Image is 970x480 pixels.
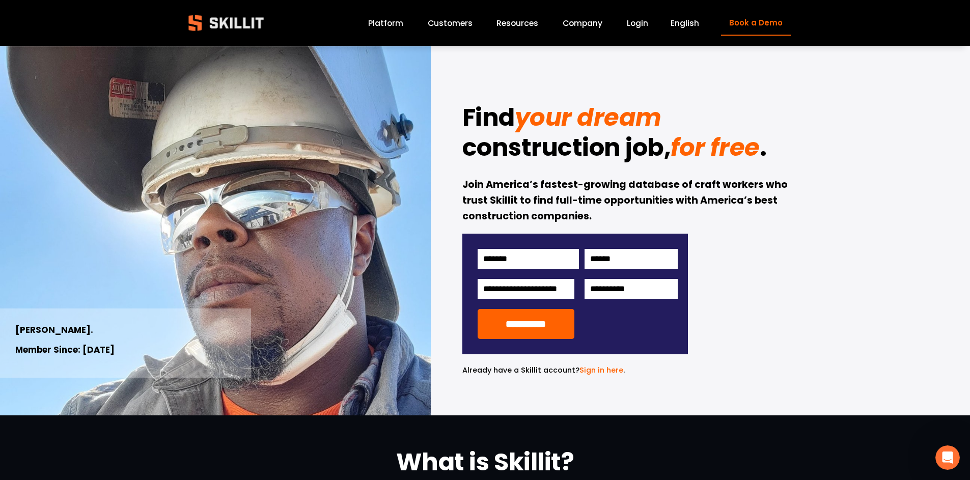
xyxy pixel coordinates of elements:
iframe: Intercom live chat [935,445,960,470]
strong: Find [462,100,515,134]
a: Login [627,16,648,30]
strong: [PERSON_NAME]. [15,324,93,336]
span: Resources [496,17,538,29]
strong: construction job, [462,130,671,164]
a: Company [563,16,602,30]
strong: What is Skillit? [396,445,574,479]
em: your dream [515,100,661,134]
a: Book a Demo [721,11,790,36]
strong: Member Since: [DATE] [15,344,115,356]
div: language picker [671,16,699,30]
a: folder dropdown [496,16,538,30]
a: Customers [428,16,473,30]
span: English [671,17,699,29]
p: . [462,364,688,376]
a: Platform [368,16,403,30]
strong: . [760,130,767,164]
strong: Join America’s fastest-growing database of craft workers who trust Skillit to find full-time oppo... [462,178,790,222]
span: Already have a Skillit account? [462,365,579,375]
em: for free [671,130,759,164]
a: Sign in here [579,365,623,375]
img: Skillit [180,8,272,38]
